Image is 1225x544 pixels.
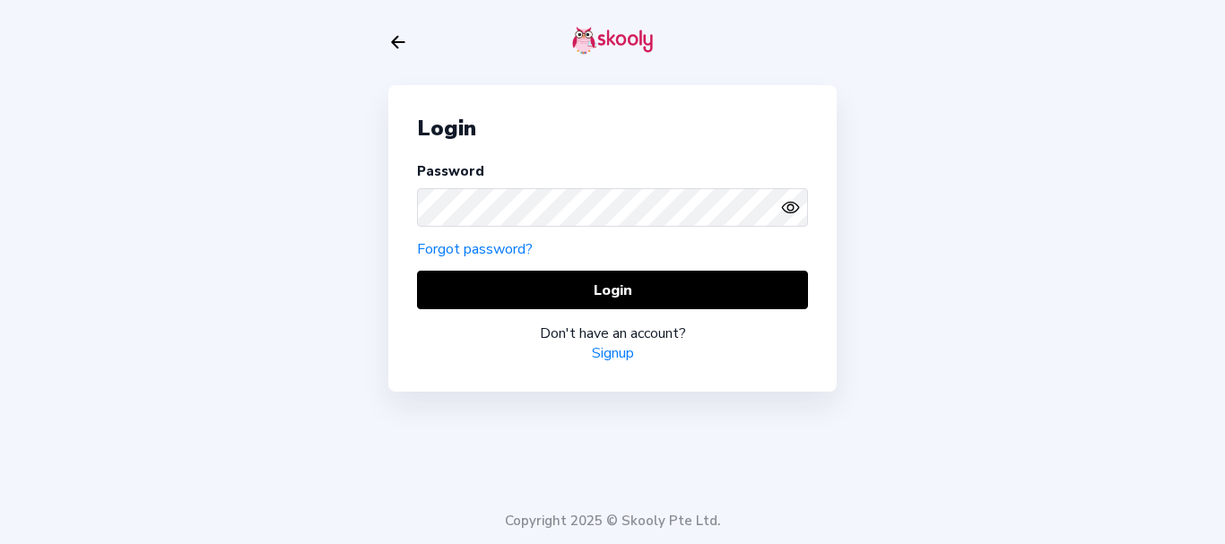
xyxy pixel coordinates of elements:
button: eye outlineeye off outline [781,198,808,217]
ion-icon: eye outline [781,198,800,217]
a: Signup [592,343,634,363]
img: skooly-logo.png [572,26,653,55]
button: Login [417,271,808,309]
label: Password [417,162,484,180]
a: Forgot password? [417,239,533,259]
button: arrow back outline [388,32,408,52]
div: Don't have an account? [417,324,808,343]
div: Login [417,114,808,142]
